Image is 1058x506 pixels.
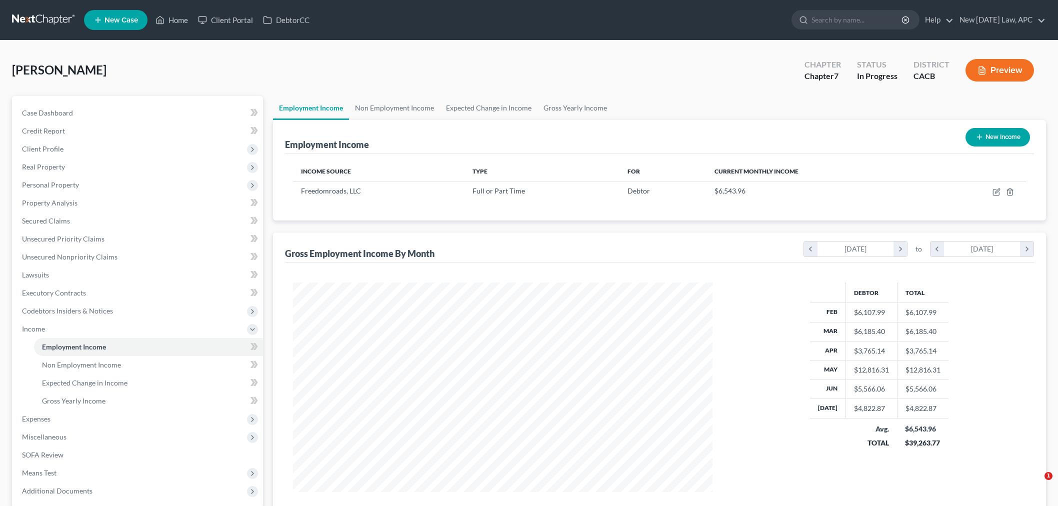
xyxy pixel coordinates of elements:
[897,360,948,379] td: $12,816.31
[804,59,841,70] div: Chapter
[1044,472,1052,480] span: 1
[1024,472,1048,496] iframe: Intercom live chat
[22,108,73,117] span: Case Dashboard
[22,486,92,495] span: Additional Documents
[22,144,63,153] span: Client Profile
[893,241,907,256] i: chevron_right
[854,403,889,413] div: $4,822.87
[897,379,948,398] td: $5,566.06
[14,266,263,284] a: Lawsuits
[944,241,1020,256] div: [DATE]
[810,360,846,379] th: May
[440,96,537,120] a: Expected Change in Income
[810,341,846,360] th: Apr
[14,194,263,212] a: Property Analysis
[965,128,1030,146] button: New Income
[854,365,889,375] div: $12,816.31
[22,324,45,333] span: Income
[853,424,889,434] div: Avg.
[854,307,889,317] div: $6,107.99
[857,70,897,82] div: In Progress
[845,282,897,302] th: Debtor
[22,432,66,441] span: Miscellaneous
[34,374,263,392] a: Expected Change in Income
[854,326,889,336] div: $6,185.40
[714,167,798,175] span: Current Monthly Income
[285,247,434,259] div: Gross Employment Income By Month
[897,303,948,322] td: $6,107.99
[965,59,1034,81] button: Preview
[34,356,263,374] a: Non Employment Income
[627,186,650,195] span: Debtor
[854,384,889,394] div: $5,566.06
[537,96,613,120] a: Gross Yearly Income
[857,59,897,70] div: Status
[42,360,121,369] span: Non Employment Income
[22,180,79,189] span: Personal Property
[905,438,940,448] div: $39,263.77
[42,378,127,387] span: Expected Change in Income
[22,234,104,243] span: Unsecured Priority Claims
[42,342,106,351] span: Employment Income
[472,186,525,195] span: Full or Part Time
[811,10,903,29] input: Search by name...
[22,126,65,135] span: Credit Report
[930,241,944,256] i: chevron_left
[1020,241,1033,256] i: chevron_right
[22,162,65,171] span: Real Property
[897,282,948,302] th: Total
[897,341,948,360] td: $3,765.14
[22,450,63,459] span: SOFA Review
[22,288,86,297] span: Executory Contracts
[285,138,369,150] div: Employment Income
[14,122,263,140] a: Credit Report
[897,322,948,341] td: $6,185.40
[913,59,949,70] div: District
[714,186,745,195] span: $6,543.96
[301,186,361,195] span: Freedomroads, LLC
[915,244,922,254] span: to
[349,96,440,120] a: Non Employment Income
[22,306,113,315] span: Codebtors Insiders & Notices
[810,399,846,418] th: [DATE]
[853,438,889,448] div: TOTAL
[193,11,258,29] a: Client Portal
[14,212,263,230] a: Secured Claims
[14,230,263,248] a: Unsecured Priority Claims
[810,379,846,398] th: Jun
[14,104,263,122] a: Case Dashboard
[897,399,948,418] td: $4,822.87
[810,303,846,322] th: Feb
[12,62,106,77] span: [PERSON_NAME]
[14,248,263,266] a: Unsecured Nonpriority Claims
[22,270,49,279] span: Lawsuits
[14,284,263,302] a: Executory Contracts
[34,392,263,410] a: Gross Yearly Income
[905,424,940,434] div: $6,543.96
[22,414,50,423] span: Expenses
[920,11,953,29] a: Help
[34,338,263,356] a: Employment Income
[258,11,314,29] a: DebtorCC
[14,446,263,464] a: SOFA Review
[22,252,117,261] span: Unsecured Nonpriority Claims
[810,322,846,341] th: Mar
[22,216,70,225] span: Secured Claims
[301,167,351,175] span: Income Source
[273,96,349,120] a: Employment Income
[817,241,894,256] div: [DATE]
[22,198,77,207] span: Property Analysis
[913,70,949,82] div: CACB
[834,71,838,80] span: 7
[804,241,817,256] i: chevron_left
[104,16,138,24] span: New Case
[954,11,1045,29] a: New [DATE] Law, APC
[804,70,841,82] div: Chapter
[22,468,56,477] span: Means Test
[627,167,640,175] span: For
[854,346,889,356] div: $3,765.14
[42,396,105,405] span: Gross Yearly Income
[150,11,193,29] a: Home
[472,167,487,175] span: Type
